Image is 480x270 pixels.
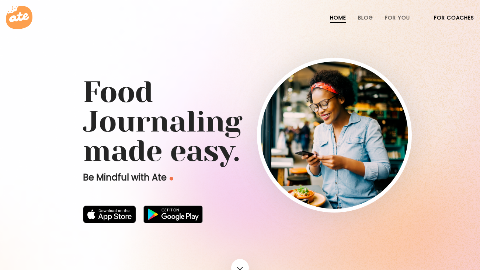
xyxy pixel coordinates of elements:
[83,206,136,223] img: badge-download-apple.svg
[83,172,289,183] p: Be Mindful with Ate
[83,77,397,166] h1: Food Journaling made easy.
[358,15,373,21] a: Blog
[261,62,408,209] img: home-hero-img-rounded.png
[434,15,474,21] a: For Coaches
[385,15,410,21] a: For You
[143,206,203,223] img: badge-download-google.png
[330,15,346,21] a: Home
